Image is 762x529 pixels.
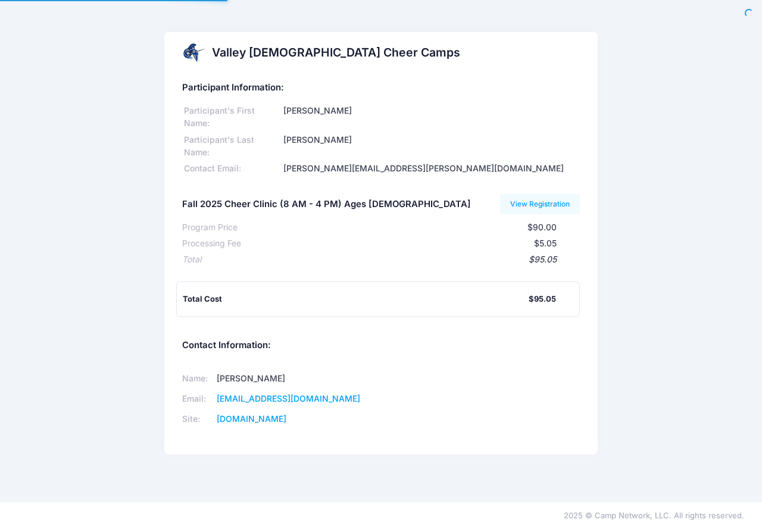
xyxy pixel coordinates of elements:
a: [EMAIL_ADDRESS][DOMAIN_NAME] [217,393,360,403]
div: $95.05 [529,293,556,305]
span: $90.00 [527,222,557,232]
div: [PERSON_NAME] [282,134,580,159]
div: Total [182,253,201,266]
span: 2025 © Camp Network, LLC. All rights reserved. [564,511,744,520]
div: Contact Email: [182,162,282,175]
h5: Contact Information: [182,340,580,351]
a: [DOMAIN_NAME] [217,414,286,424]
div: Participant's First Name: [182,105,282,130]
a: View Registration [500,194,580,214]
td: Site: [182,409,213,429]
div: Program Price [182,221,238,234]
div: Participant's Last Name: [182,134,282,159]
h5: Fall 2025 Cheer Clinic (8 AM - 4 PM) Ages [DEMOGRAPHIC_DATA] [182,199,471,210]
td: Name: [182,369,213,389]
div: Total Cost [183,293,529,305]
div: $95.05 [201,253,557,266]
h5: Participant Information: [182,83,580,93]
div: $5.05 [241,237,557,250]
div: [PERSON_NAME][EMAIL_ADDRESS][PERSON_NAME][DOMAIN_NAME] [282,162,580,175]
td: [PERSON_NAME] [213,369,366,389]
td: Email: [182,389,213,409]
div: Processing Fee [182,237,241,250]
h2: Valley [DEMOGRAPHIC_DATA] Cheer Camps [212,46,460,60]
div: [PERSON_NAME] [282,105,580,130]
